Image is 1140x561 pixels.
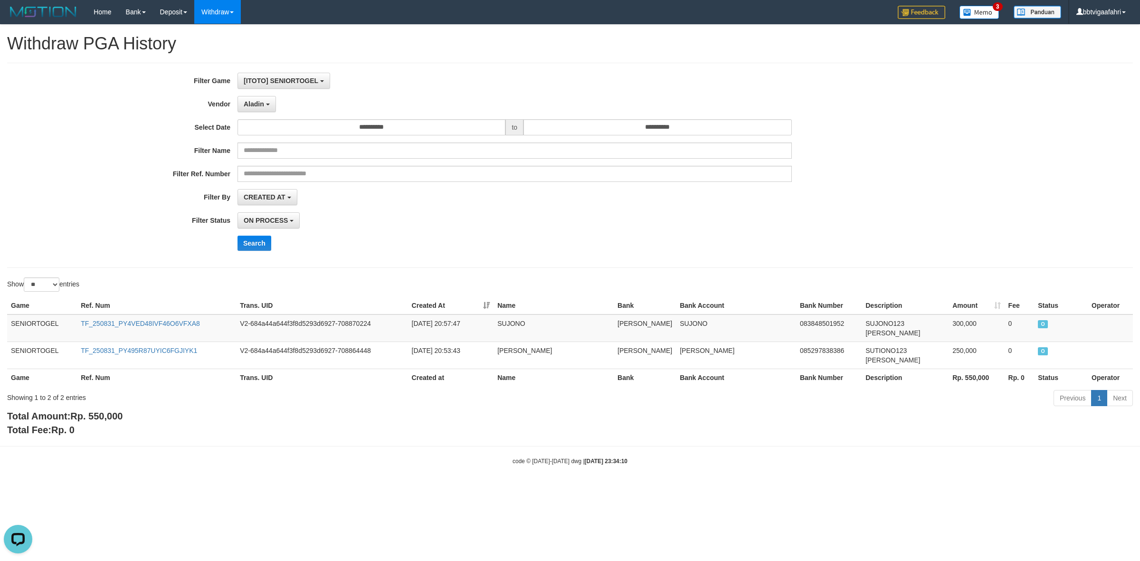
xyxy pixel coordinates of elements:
th: Bank Account [676,369,796,386]
span: Aladin [244,100,264,108]
a: TF_250831_PY4VED48IVF46O6VFXA8 [81,320,200,327]
a: Next [1107,390,1133,406]
select: Showentries [24,277,59,292]
td: [PERSON_NAME] [494,342,614,369]
th: Status [1034,369,1088,386]
td: 083848501952 [796,314,862,342]
td: V2-684a44a644f3f8d5293d6927-708870224 [236,314,408,342]
button: ON PROCESS [237,212,300,228]
button: CREATED AT [237,189,297,205]
th: Amount: activate to sort column ascending [949,297,1004,314]
span: CREATED AT [244,193,285,201]
a: 1 [1091,390,1107,406]
td: 0 [1005,342,1035,369]
td: SUJONO123 [PERSON_NAME] [862,314,949,342]
td: SUTIONO123 [PERSON_NAME] [862,342,949,369]
th: Trans. UID [236,369,408,386]
th: Created At: activate to sort column ascending [408,297,494,314]
a: Previous [1054,390,1092,406]
button: Open LiveChat chat widget [4,4,32,32]
td: V2-684a44a644f3f8d5293d6927-708864448 [236,342,408,369]
th: Ref. Num [77,297,236,314]
td: [PERSON_NAME] [676,342,796,369]
strong: [DATE] 23:34:10 [585,458,627,465]
td: SENIORTOGEL [7,314,77,342]
th: Bank [614,369,676,386]
th: Description [862,297,949,314]
button: Search [237,236,271,251]
th: Bank Account [676,297,796,314]
span: to [505,119,523,135]
th: Operator [1088,369,1133,386]
button: [ITOTO] SENIORTOGEL [237,73,330,89]
td: 085297838386 [796,342,862,369]
button: Aladin [237,96,276,112]
th: Description [862,369,949,386]
td: [DATE] 20:57:47 [408,314,494,342]
td: [PERSON_NAME] [614,342,676,369]
th: Game [7,297,77,314]
td: [PERSON_NAME] [614,314,676,342]
img: MOTION_logo.png [7,5,79,19]
th: Status [1034,297,1088,314]
img: Feedback.jpg [898,6,945,19]
td: [DATE] 20:53:43 [408,342,494,369]
td: 0 [1005,314,1035,342]
th: Name [494,369,614,386]
label: Show entries [7,277,79,292]
h1: Withdraw PGA History [7,34,1133,53]
th: Ref. Num [77,369,236,386]
div: Showing 1 to 2 of 2 entries [7,389,468,402]
td: 300,000 [949,314,1004,342]
td: SUJONO [676,314,796,342]
a: TF_250831_PY495R87UYIC6FGJIYK1 [81,347,197,354]
th: Bank [614,297,676,314]
td: SUJONO [494,314,614,342]
th: Rp. 550,000 [949,369,1004,386]
span: ON PROCESS [1038,320,1048,328]
img: panduan.png [1014,6,1061,19]
td: 250,000 [949,342,1004,369]
th: Trans. UID [236,297,408,314]
span: ON PROCESS [1038,347,1048,355]
th: Operator [1088,297,1133,314]
span: Rp. 550,000 [70,411,123,421]
img: Button%20Memo.svg [959,6,999,19]
th: Game [7,369,77,386]
th: Name [494,297,614,314]
th: Fee [1005,297,1035,314]
span: [ITOTO] SENIORTOGEL [244,77,318,85]
small: code © [DATE]-[DATE] dwg | [513,458,627,465]
b: Total Fee: [7,425,75,435]
span: 3 [993,2,1003,11]
b: Total Amount: [7,411,123,421]
th: Bank Number [796,297,862,314]
th: Rp. 0 [1005,369,1035,386]
th: Bank Number [796,369,862,386]
span: ON PROCESS [244,217,288,224]
th: Created at [408,369,494,386]
span: Rp. 0 [51,425,75,435]
td: SENIORTOGEL [7,342,77,369]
